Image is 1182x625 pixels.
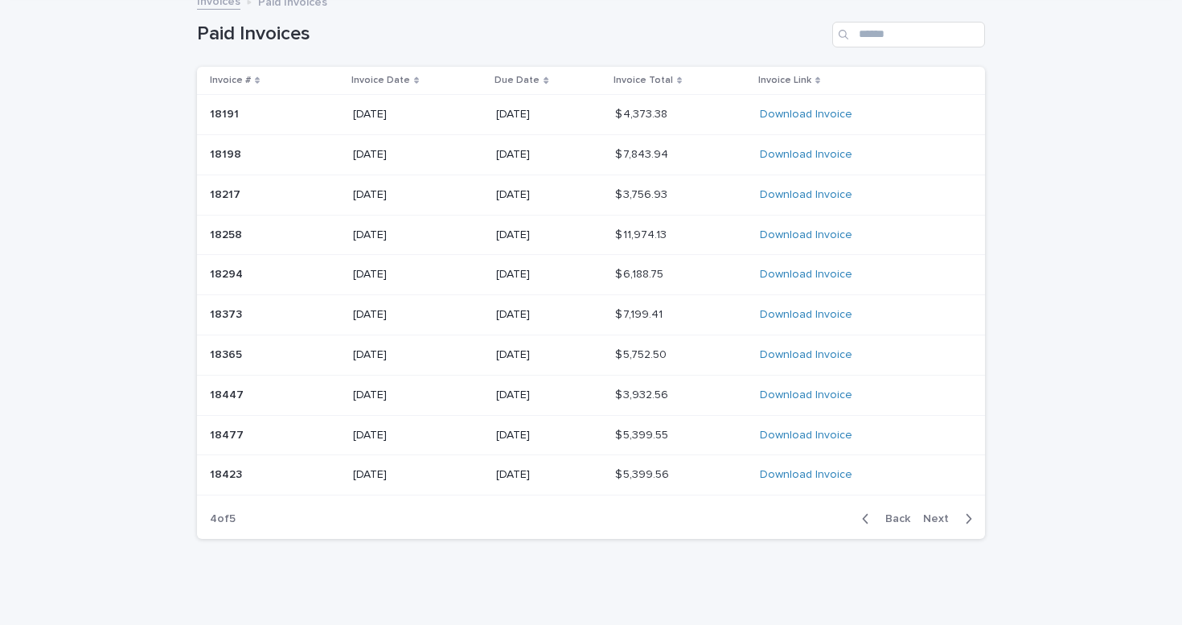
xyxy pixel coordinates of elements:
[210,385,247,402] p: 18447
[760,149,852,160] a: Download Invoice
[615,426,671,442] p: $ 5,399.55
[210,72,251,89] p: Invoice #
[615,225,670,242] p: $ 11,974.13
[758,72,811,89] p: Invoice Link
[615,105,671,121] p: $ 4,373.38
[353,108,484,121] p: [DATE]
[496,468,601,482] p: [DATE]
[197,335,985,375] tr: 1836518365 [DATE][DATE]$ 5,752.50$ 5,752.50 Download Invoice
[496,148,601,162] p: [DATE]
[197,215,985,255] tr: 1825818258 [DATE][DATE]$ 11,974.13$ 11,974.13 Download Invoice
[351,72,410,89] p: Invoice Date
[197,255,985,295] tr: 1829418294 [DATE][DATE]$ 6,188.75$ 6,188.75 Download Invoice
[760,189,852,200] a: Download Invoice
[760,389,852,401] a: Download Invoice
[496,348,601,362] p: [DATE]
[197,375,985,415] tr: 1844718447 [DATE][DATE]$ 3,932.56$ 3,932.56 Download Invoice
[210,305,245,322] p: 18373
[197,415,985,455] tr: 1847718477 [DATE][DATE]$ 5,399.55$ 5,399.55 Download Invoice
[849,512,917,526] button: Back
[353,228,484,242] p: [DATE]
[496,308,601,322] p: [DATE]
[615,185,671,202] p: $ 3,756.93
[210,145,244,162] p: 18198
[496,389,601,402] p: [DATE]
[760,469,852,480] a: Download Invoice
[496,108,601,121] p: [DATE]
[210,225,245,242] p: 18258
[923,513,958,524] span: Next
[760,430,852,441] a: Download Invoice
[197,134,985,175] tr: 1819818198 [DATE][DATE]$ 7,843.94$ 7,843.94 Download Invoice
[760,269,852,280] a: Download Invoice
[615,265,667,282] p: $ 6,188.75
[353,389,484,402] p: [DATE]
[353,188,484,202] p: [DATE]
[496,429,601,442] p: [DATE]
[615,305,666,322] p: $ 7,199.41
[197,23,826,46] h1: Paid Invoices
[210,465,245,482] p: 18423
[197,500,248,539] p: 4 of 5
[197,175,985,215] tr: 1821718217 [DATE][DATE]$ 3,756.93$ 3,756.93 Download Invoice
[615,145,671,162] p: $ 7,843.94
[496,268,601,282] p: [DATE]
[615,465,672,482] p: $ 5,399.56
[353,268,484,282] p: [DATE]
[210,105,242,121] p: 18191
[353,148,484,162] p: [DATE]
[614,72,673,89] p: Invoice Total
[760,229,852,241] a: Download Invoice
[760,349,852,360] a: Download Invoice
[353,429,484,442] p: [DATE]
[353,308,484,322] p: [DATE]
[760,309,852,320] a: Download Invoice
[495,72,540,89] p: Due Date
[210,265,246,282] p: 18294
[917,512,985,526] button: Next
[832,22,985,47] input: Search
[353,348,484,362] p: [DATE]
[615,385,671,402] p: $ 3,932.56
[353,468,484,482] p: [DATE]
[197,455,985,495] tr: 1842318423 [DATE][DATE]$ 5,399.56$ 5,399.56 Download Invoice
[197,295,985,335] tr: 1837318373 [DATE][DATE]$ 7,199.41$ 7,199.41 Download Invoice
[760,109,852,120] a: Download Invoice
[876,513,910,524] span: Back
[496,228,601,242] p: [DATE]
[210,426,247,442] p: 18477
[210,345,245,362] p: 18365
[615,345,670,362] p: $ 5,752.50
[496,188,601,202] p: [DATE]
[210,185,244,202] p: 18217
[197,95,985,135] tr: 1819118191 [DATE][DATE]$ 4,373.38$ 4,373.38 Download Invoice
